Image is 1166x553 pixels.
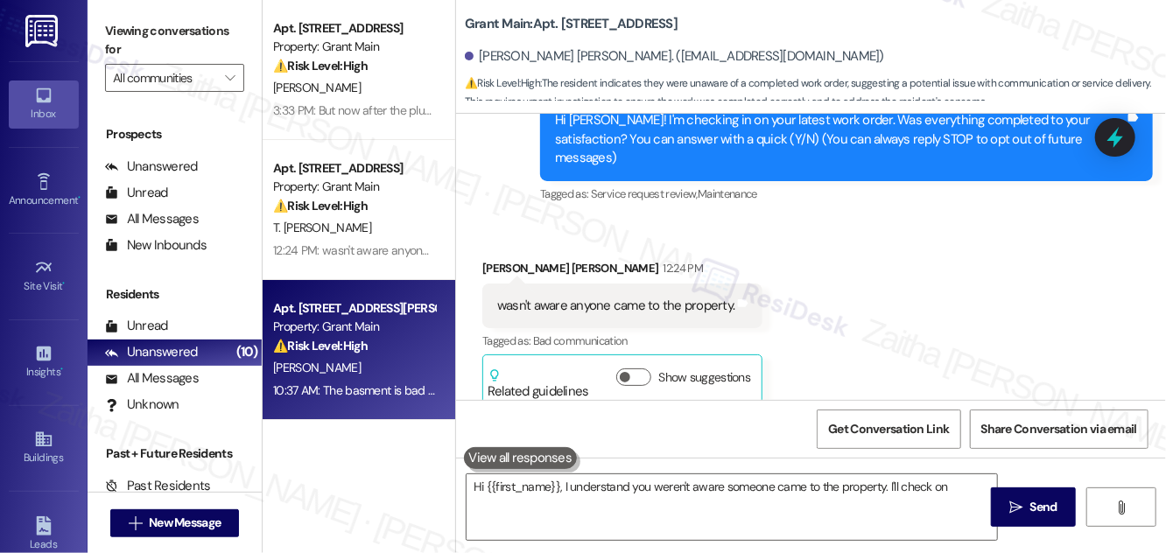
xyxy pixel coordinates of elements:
[105,369,199,388] div: All Messages
[817,409,960,449] button: Get Conversation Link
[658,368,750,387] label: Show suggestions
[88,125,262,143] div: Prospects
[467,474,997,540] textarea: Hi {{first_name}}, I understand you weren't aware someone
[273,382,959,398] div: 10:37 AM: The basment is bad and yall see that im not cleaning the basement that was supposed to ...
[129,516,142,530] i: 
[273,80,361,95] span: [PERSON_NAME]
[591,186,698,201] span: Service request review ,
[78,192,81,204] span: •
[105,317,168,335] div: Unread
[9,253,79,300] a: Site Visit •
[273,242,542,258] div: 12:24 PM: wasn't aware anyone came to the property.
[488,368,589,401] div: Related guidelines
[9,424,79,472] a: Buildings
[105,210,199,228] div: All Messages
[9,339,79,386] a: Insights •
[105,17,244,64] label: Viewing conversations for
[273,178,435,196] div: Property: Grant Main
[658,259,703,277] div: 12:24 PM
[1009,500,1022,514] i: 
[9,80,79,128] a: Inbox
[88,444,262,463] div: Past + Future Residents
[482,328,762,353] div: Tagged as:
[232,339,262,366] div: (10)
[105,184,168,202] div: Unread
[273,159,435,178] div: Apt. [STREET_ADDRESS]
[540,181,1153,206] div: Tagged as:
[88,285,262,304] div: Residents
[533,333,628,348] span: Bad communication
[1030,498,1057,516] span: Send
[273,19,435,38] div: Apt. [STREET_ADDRESS]
[273,58,368,73] strong: ⚠️ Risk Level: High
[60,363,63,375] span: •
[555,111,1125,167] div: Hi [PERSON_NAME]! I'm checking in on your latest work order. Was everything completed to your sat...
[273,318,435,336] div: Property: Grant Main
[225,71,235,85] i: 
[273,360,361,375] span: [PERSON_NAME]
[981,420,1137,438] span: Share Conversation via email
[110,509,240,537] button: New Message
[149,514,221,532] span: New Message
[497,297,734,315] div: wasn't aware anyone came to the property.
[25,15,61,47] img: ResiDesk Logo
[113,64,216,92] input: All communities
[105,236,207,255] div: New Inbounds
[970,409,1148,449] button: Share Conversation via email
[273,299,435,318] div: Apt. [STREET_ADDRESS][PERSON_NAME][PERSON_NAME]
[465,15,678,33] b: Grant Main: Apt. [STREET_ADDRESS]
[105,395,179,414] div: Unknown
[273,220,371,235] span: T. [PERSON_NAME]
[105,477,211,495] div: Past Residents
[482,259,762,283] div: [PERSON_NAME] [PERSON_NAME]
[698,186,757,201] span: Maintenance
[273,38,435,56] div: Property: Grant Main
[273,198,368,213] strong: ⚠️ Risk Level: High
[1114,500,1127,514] i: 
[465,74,1166,112] span: : The resident indicates they were unaware of a completed work order, suggesting a potential issu...
[105,343,198,361] div: Unanswered
[273,338,368,353] strong: ⚠️ Risk Level: High
[828,420,949,438] span: Get Conversation Link
[991,487,1076,527] button: Send
[465,76,540,90] strong: ⚠️ Risk Level: High
[63,277,66,290] span: •
[465,47,884,66] div: [PERSON_NAME] [PERSON_NAME]. ([EMAIL_ADDRESS][DOMAIN_NAME])
[105,157,198,176] div: Unanswered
